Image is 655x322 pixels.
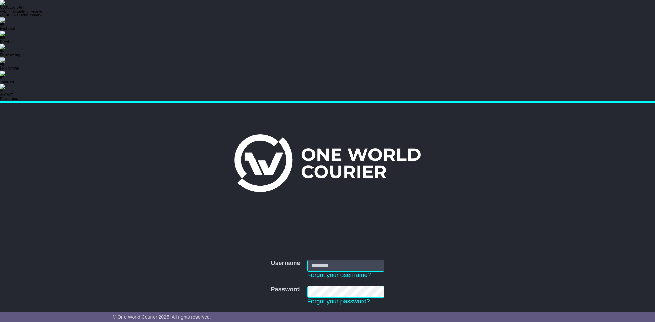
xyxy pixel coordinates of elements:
label: Password [271,286,300,293]
span: © One World Courier 2025. All rights reserved. [113,314,211,320]
a: Forgot your password? [307,298,370,305]
a: Forgot your username? [307,272,371,278]
img: One World [234,134,421,192]
label: Username [271,260,300,267]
